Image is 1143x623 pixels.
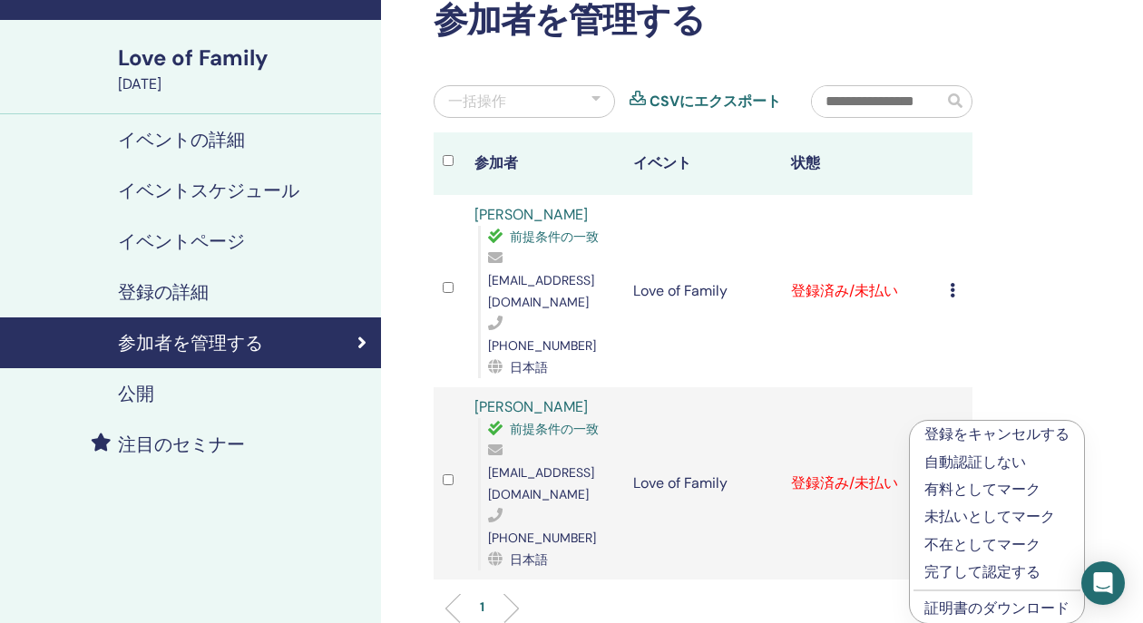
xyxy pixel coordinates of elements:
span: [EMAIL_ADDRESS][DOMAIN_NAME] [488,272,594,310]
a: [PERSON_NAME] [474,205,588,224]
span: [PHONE_NUMBER] [488,530,596,546]
a: 証明書のダウンロード [924,599,1070,618]
span: [EMAIL_ADDRESS][DOMAIN_NAME] [488,464,594,502]
h4: 参加者を管理する [118,332,263,354]
h4: 公開 [118,383,154,404]
th: 状態 [782,132,941,195]
div: [DATE] [118,73,370,95]
p: 未払いとしてマーク [924,506,1070,528]
p: 登録をキャンセルする [924,423,1070,445]
h4: 注目のセミナー [118,433,245,455]
span: 日本語 [510,551,548,568]
td: Love of Family [624,387,783,579]
a: CSVにエクスポート [650,91,781,112]
h4: イベントの詳細 [118,129,245,151]
h4: イベントページ [118,230,245,252]
div: 一括操作 [448,91,506,112]
th: イベント [624,132,783,195]
a: Love of Family[DATE] [107,43,381,95]
span: 前提条件の一致 [510,229,599,245]
span: [PHONE_NUMBER] [488,337,596,354]
td: Love of Family [624,195,783,387]
span: 前提条件の一致 [510,421,599,437]
h4: 登録の詳細 [118,281,209,303]
p: 完了して認定する [924,561,1070,583]
div: Love of Family [118,43,370,73]
a: [PERSON_NAME] [474,397,588,416]
th: 参加者 [465,132,624,195]
span: 日本語 [510,359,548,375]
p: 不在としてマーク [924,534,1070,556]
p: 1 [480,598,484,617]
p: 自動認証しない [924,452,1070,473]
h4: イベントスケジュール [118,180,299,201]
p: 有料としてマーク [924,479,1070,501]
div: Open Intercom Messenger [1081,561,1125,605]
